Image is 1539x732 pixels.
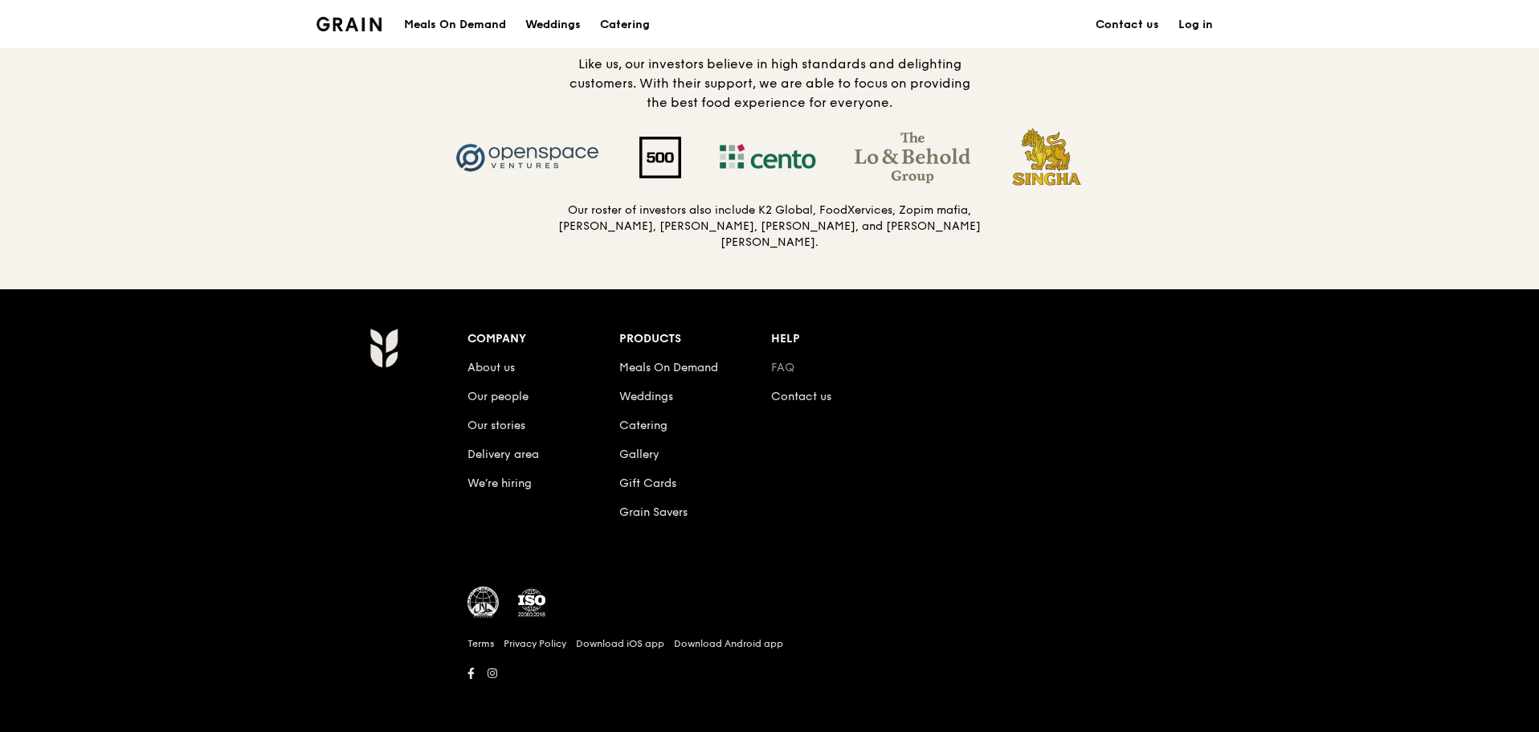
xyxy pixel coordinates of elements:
a: Gallery [619,448,659,461]
div: Company [467,328,619,350]
h5: Our roster of investors also include K2 Global, FoodXervices, Zopim mafia, [PERSON_NAME], [PERSON... [557,202,982,251]
img: 500 Startups [620,137,700,178]
img: Grain [369,328,398,368]
div: Catering [600,1,650,49]
a: Contact us [1086,1,1169,49]
a: We’re hiring [467,476,532,490]
div: Products [619,328,771,350]
a: Terms [467,637,494,650]
a: Download Android app [674,637,783,650]
a: Log in [1169,1,1223,49]
a: Our people [467,390,529,403]
a: Catering [619,419,667,432]
a: Catering [590,1,659,49]
a: Delivery area [467,448,539,461]
div: Meals On Demand [404,1,506,49]
img: Singha [990,125,1104,190]
h6: Revision [307,685,1232,697]
span: Like us, our investors believe in high standards and delighting customers. With their support, we... [569,56,970,110]
div: Help [771,328,923,350]
img: Cento Ventures [700,132,835,183]
img: ISO Certified [516,587,548,619]
a: Grain Savers [619,505,688,519]
a: Weddings [516,1,590,49]
img: Openspace Ventures [435,132,620,183]
a: Weddings [619,390,673,403]
a: FAQ [771,361,794,374]
a: Privacy Policy [504,637,566,650]
a: Meals On Demand [619,361,718,374]
img: Grain [316,17,382,31]
a: Download iOS app [576,637,664,650]
a: Contact us [771,390,831,403]
div: Weddings [525,1,581,49]
img: The Lo & Behold Group [835,132,990,183]
a: Gift Cards [619,476,676,490]
a: Our stories [467,419,525,432]
img: MUIS Halal Certified [467,587,500,619]
a: About us [467,361,515,374]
